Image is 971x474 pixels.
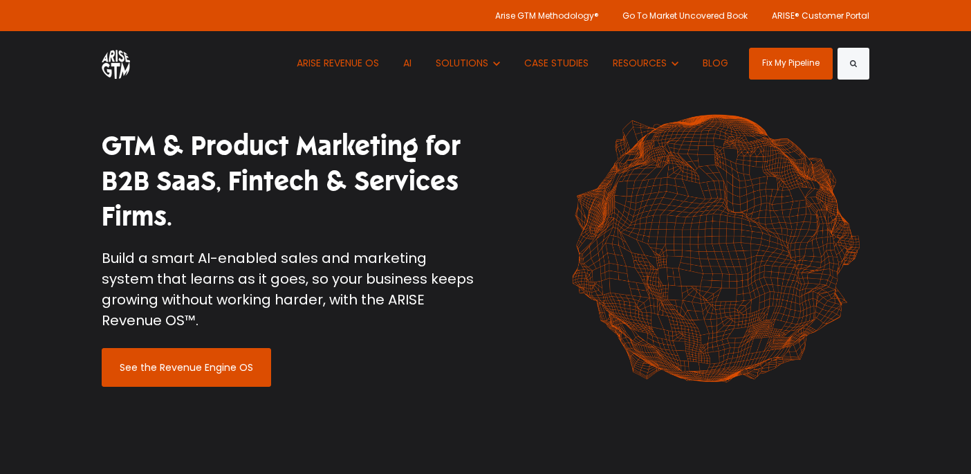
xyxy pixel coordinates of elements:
button: Search [838,48,869,80]
a: CASE STUDIES [514,31,599,95]
h1: GTM & Product Marketing for B2B SaaS, Fintech & Services Firms. [102,129,475,235]
button: Show submenu for RESOURCES RESOURCES [602,31,689,95]
a: AI [393,31,422,95]
nav: Desktop navigation [286,31,738,95]
a: Fix My Pipeline [749,48,833,80]
p: Build a smart AI-enabled sales and marketing system that learns as it goes, so your business keep... [102,248,475,331]
span: Show submenu for RESOURCES [613,56,613,57]
img: shape-61 orange [562,100,869,397]
span: RESOURCES [613,56,667,70]
button: Show submenu for SOLUTIONS SOLUTIONS [425,31,510,95]
a: See the Revenue Engine OS [102,348,271,387]
img: ARISE GTM logo (1) white [102,48,130,79]
a: BLOG [692,31,739,95]
span: SOLUTIONS [436,56,488,70]
span: Show submenu for SOLUTIONS [436,56,436,57]
a: ARISE REVENUE OS [286,31,389,95]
